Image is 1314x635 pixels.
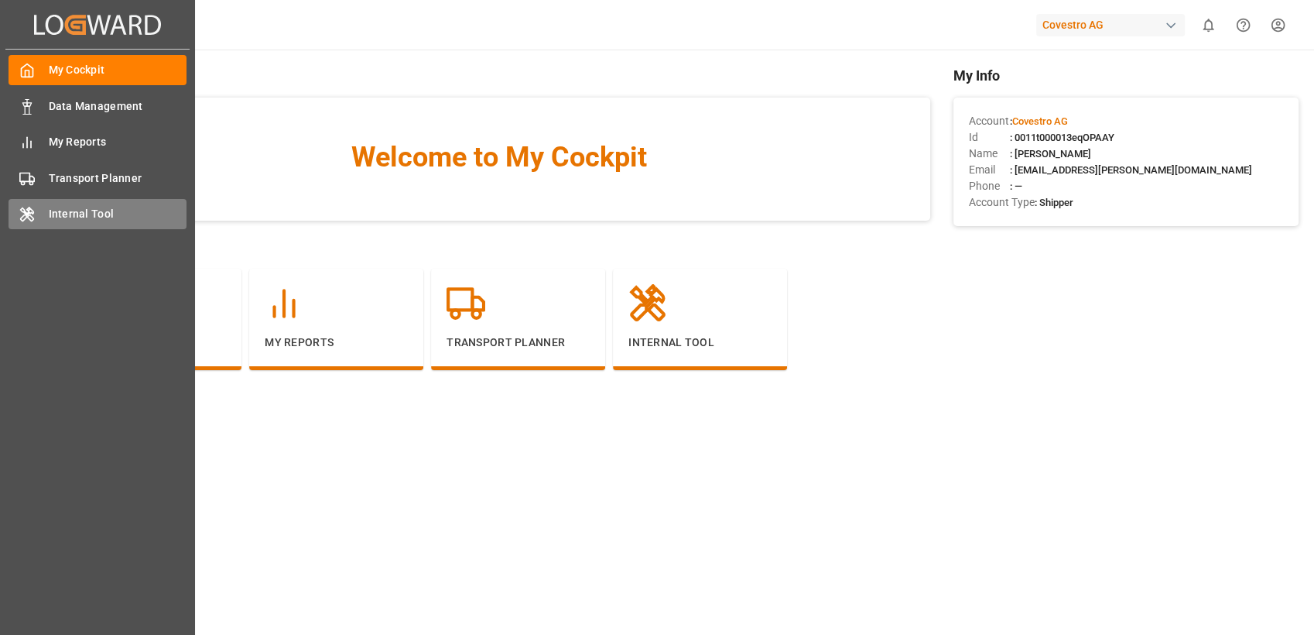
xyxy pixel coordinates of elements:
[969,162,1010,178] span: Email
[1036,14,1185,36] div: Covestro AG
[9,199,186,229] a: Internal Tool
[49,206,187,222] span: Internal Tool
[1226,8,1261,43] button: Help Center
[969,194,1035,211] span: Account Type
[9,163,186,193] a: Transport Planner
[1012,115,1068,127] span: Covestro AG
[969,129,1010,146] span: Id
[9,127,186,157] a: My Reports
[628,335,772,351] p: Internal Tool
[98,136,899,178] span: Welcome to My Cockpit
[1010,148,1091,160] span: : [PERSON_NAME]
[49,98,187,115] span: Data Management
[447,335,590,351] p: Transport Planner
[1010,132,1114,143] span: : 0011t000013eqOPAAY
[9,91,186,121] a: Data Management
[1010,164,1252,176] span: : [EMAIL_ADDRESS][PERSON_NAME][DOMAIN_NAME]
[49,134,187,150] span: My Reports
[67,236,930,257] span: Navigation
[1035,197,1073,208] span: : Shipper
[49,62,187,78] span: My Cockpit
[969,146,1010,162] span: Name
[953,65,1299,86] span: My Info
[969,178,1010,194] span: Phone
[1036,10,1191,39] button: Covestro AG
[265,335,408,351] p: My Reports
[1191,8,1226,43] button: show 0 new notifications
[1010,115,1068,127] span: :
[9,55,186,85] a: My Cockpit
[49,170,187,187] span: Transport Planner
[1010,180,1022,192] span: : —
[969,113,1010,129] span: Account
